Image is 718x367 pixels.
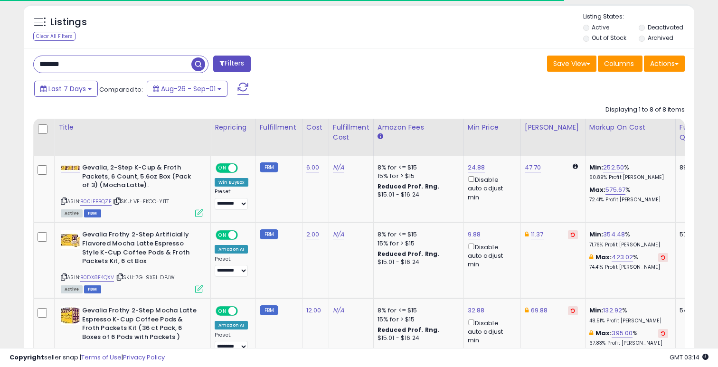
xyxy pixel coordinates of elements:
[217,231,228,239] span: ON
[123,353,165,362] a: Privacy Policy
[378,182,440,190] b: Reduced Prof. Rng.
[215,188,248,210] div: Preset:
[571,232,575,237] i: Revert to store-level Dynamic Max Price
[9,353,44,362] strong: Copyright
[525,163,541,172] a: 47.70
[9,353,165,362] div: seller snap | |
[378,172,456,180] div: 15% for > $15
[661,255,665,260] i: Revert to store-level Max Markup
[589,122,671,132] div: Markup on Cost
[84,285,101,293] span: FBM
[378,163,456,172] div: 8% for <= $15
[680,230,709,239] div: 578
[589,306,604,315] b: Min:
[260,305,278,315] small: FBM
[531,230,544,239] a: 11.37
[80,273,114,282] a: B0DX8F4QXV
[147,81,227,97] button: Aug-26 - Sep-01
[61,285,83,293] span: All listings currently available for purchase on Amazon
[58,122,207,132] div: Title
[215,245,248,254] div: Amazon AI
[589,254,593,260] i: This overrides the store level max markup for this listing
[592,34,626,42] label: Out of Stock
[217,164,228,172] span: ON
[306,230,320,239] a: 2.00
[82,306,198,344] b: Gevalia Frothy 2-Step Mocha Latte Espresso K-Cup Coffee Pods & Froth Packets Kit (36 ct Pack, 6 B...
[333,122,369,142] div: Fulfillment Cost
[547,56,596,72] button: Save View
[603,163,624,172] a: 252.50
[378,122,460,132] div: Amazon Fees
[595,253,612,262] b: Max:
[81,353,122,362] a: Terms of Use
[468,163,485,172] a: 24.88
[378,258,456,266] div: $15.01 - $16.24
[333,306,344,315] a: N/A
[215,122,252,132] div: Repricing
[215,178,248,187] div: Win BuyBox
[306,163,320,172] a: 6.00
[306,122,325,132] div: Cost
[61,230,203,292] div: ASIN:
[260,229,278,239] small: FBM
[605,185,625,195] a: 575.67
[589,242,668,248] p: 71.76% Profit [PERSON_NAME]
[648,34,673,42] label: Archived
[589,185,606,194] b: Max:
[589,318,668,324] p: 48.51% Profit [PERSON_NAME]
[680,122,712,142] div: Fulfillable Quantity
[378,191,456,199] div: $15.01 - $16.24
[115,273,175,281] span: | SKU: 7G-9X5I-DPJW
[34,81,98,97] button: Last 7 Days
[595,329,612,338] b: Max:
[670,353,709,362] span: 2025-09-9 03:14 GMT
[468,122,517,132] div: Min Price
[583,12,695,21] p: Listing States:
[161,84,216,94] span: Aug-26 - Sep-01
[61,306,80,325] img: 51BVX6hUOEL._SL40_.jpg
[236,164,252,172] span: OFF
[84,209,101,217] span: FBM
[589,253,668,271] div: %
[589,230,668,248] div: %
[215,256,248,277] div: Preset:
[612,253,633,262] a: 423.02
[603,230,625,239] a: 354.48
[213,56,250,72] button: Filters
[378,334,456,342] div: $15.01 - $16.24
[525,231,529,237] i: This overrides the store level Dynamic Max Price for this listing
[217,307,228,315] span: ON
[589,174,668,181] p: 60.89% Profit [PERSON_NAME]
[589,186,668,203] div: %
[306,306,321,315] a: 12.00
[61,163,203,216] div: ASIN:
[61,230,80,249] img: 51f0yCWHJrL._SL40_.jpg
[215,321,248,329] div: Amazon AI
[468,306,485,315] a: 32.88
[378,306,456,315] div: 8% for <= $15
[50,16,87,29] h5: Listings
[589,329,668,347] div: %
[113,198,169,205] span: | SKU: VE-EKOO-YITT
[589,264,668,271] p: 74.41% Profit [PERSON_NAME]
[603,306,622,315] a: 132.92
[589,163,604,172] b: Min:
[260,122,298,132] div: Fulfillment
[333,163,344,172] a: N/A
[680,306,709,315] div: 54
[644,56,685,72] button: Actions
[236,231,252,239] span: OFF
[589,197,668,203] p: 72.41% Profit [PERSON_NAME]
[468,242,513,269] div: Disable auto adjust min
[33,32,76,41] div: Clear All Filters
[589,163,668,181] div: %
[99,85,143,94] span: Compared to:
[378,132,383,141] small: Amazon Fees.
[333,230,344,239] a: N/A
[236,307,252,315] span: OFF
[48,84,86,94] span: Last 7 Days
[260,162,278,172] small: FBM
[82,163,198,192] b: Gevalia, 2-Step K-Cup & Froth Packets, 6 Count, 5.6oz Box (Pack of 3) (Mocha Latte).
[531,306,548,315] a: 69.88
[468,318,513,345] div: Disable auto adjust min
